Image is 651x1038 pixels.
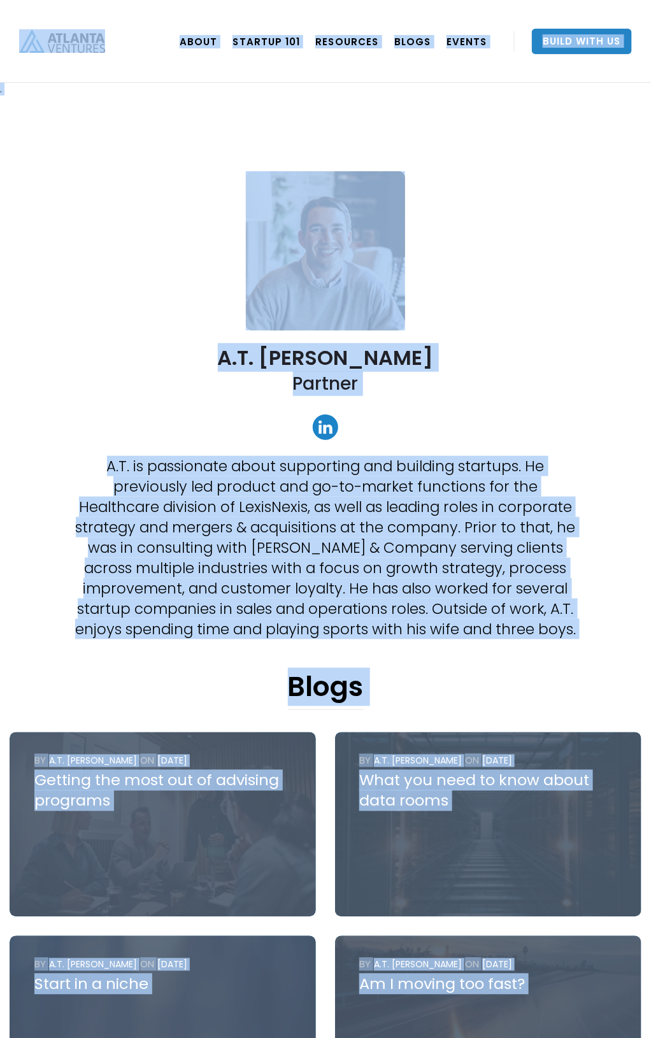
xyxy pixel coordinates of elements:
[465,958,479,971] div: ON
[232,24,300,59] a: Startup 101
[157,755,187,767] div: [DATE]
[335,732,641,917] a: byA.T. [PERSON_NAME]ON[DATE]What you need to know about data rooms
[359,958,371,971] div: by
[374,958,462,971] div: A.T. [PERSON_NAME]
[374,755,462,767] div: A.T. [PERSON_NAME]
[49,958,137,971] div: A.T. [PERSON_NAME]
[394,24,431,59] a: BLOGS
[180,24,217,59] a: ABOUT
[34,755,46,767] div: by
[140,958,154,971] div: ON
[218,346,434,369] h2: A.T. [PERSON_NAME]
[532,29,632,54] a: Build With Us
[293,372,359,395] h2: Partner
[359,755,371,767] div: by
[482,958,512,971] div: [DATE]
[447,24,487,59] a: EVENTS
[140,755,154,767] div: ON
[157,958,187,971] div: [DATE]
[73,456,578,639] p: A.T. is passionate about supporting and building startups. He previously led product and go-to-ma...
[359,974,617,995] div: Am I moving too fast?
[10,732,316,917] a: byA.T. [PERSON_NAME]ON[DATE]Getting the most out of advising programs
[288,671,364,710] h1: Blogs
[49,755,137,767] div: A.T. [PERSON_NAME]
[34,771,292,811] div: Getting the most out of advising programs
[34,974,292,995] div: Start in a niche
[359,771,617,811] div: What you need to know about data rooms
[315,24,379,59] a: RESOURCES
[482,755,512,767] div: [DATE]
[34,958,46,971] div: by
[465,755,479,767] div: ON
